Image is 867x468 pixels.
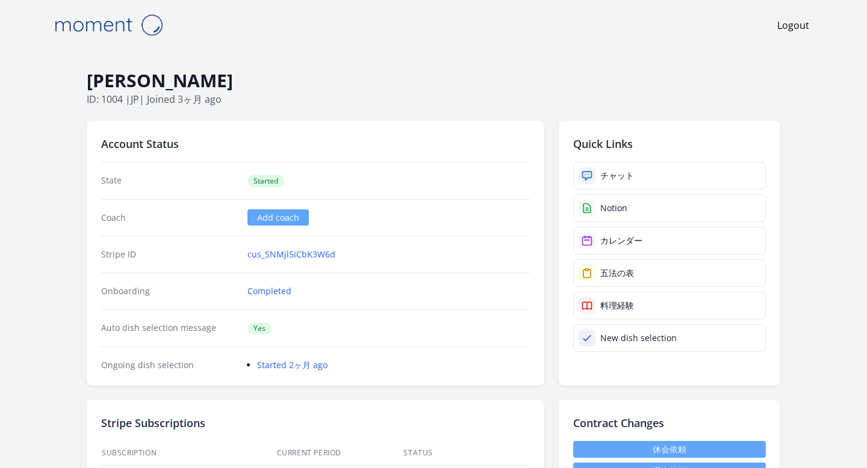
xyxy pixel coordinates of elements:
h2: Stripe Subscriptions [101,414,530,431]
a: 休会依頼 [573,441,766,458]
span: Yes [247,322,272,334]
a: New dish selection [573,324,766,352]
a: 料理経験 [573,292,766,319]
a: Logout [777,18,809,32]
dt: Onboarding [101,285,238,297]
h1: [PERSON_NAME] [87,69,780,92]
h2: Account Status [101,135,530,152]
dt: Coach [101,212,238,224]
a: Add coach [247,209,309,226]
p: ID: 1004 | | Joined 3ヶ月 ago [87,92,780,106]
div: チャット [600,170,634,182]
dt: Auto dish selection message [101,322,238,334]
dt: Ongoing dish selection [101,359,238,371]
a: Started 2ヶ月 ago [257,359,328,371]
dt: Stripe ID [101,248,238,260]
span: Started [247,175,284,187]
span: jp [131,93,139,106]
h2: Quick Links [573,135,766,152]
a: cus_SNMjl5iCbK3W6d [247,248,335,260]
th: Subscription [101,441,276,466]
a: カレンダー [573,227,766,254]
div: New dish selection [600,332,677,344]
div: 五法の表 [600,267,634,279]
img: Moment [48,10,169,40]
a: チャット [573,162,766,189]
a: 五法の表 [573,259,766,287]
dt: State [101,174,238,187]
th: Current Period [276,441,403,466]
th: Status [403,441,530,466]
a: Completed [247,285,291,297]
div: Notion [600,202,627,214]
div: 料理経験 [600,300,634,312]
div: カレンダー [600,235,642,247]
a: Notion [573,194,766,222]
h2: Contract Changes [573,414,766,431]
